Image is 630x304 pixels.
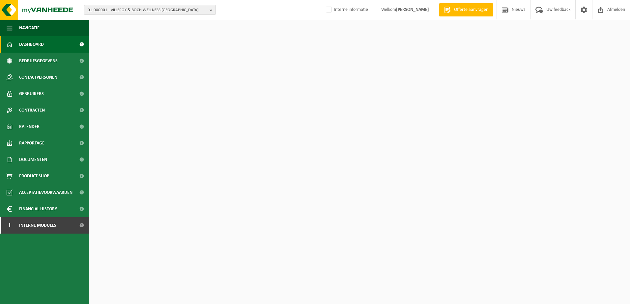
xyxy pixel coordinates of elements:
[88,5,207,15] span: 01-000001 - VILLEROY & BOCH WELLNESS [GEOGRAPHIC_DATA]
[19,53,58,69] span: Bedrijfsgegevens
[19,217,56,234] span: Interne modules
[396,7,429,12] strong: [PERSON_NAME]
[19,135,44,151] span: Rapportage
[84,5,216,15] button: 01-000001 - VILLEROY & BOCH WELLNESS [GEOGRAPHIC_DATA]
[19,184,72,201] span: Acceptatievoorwaarden
[439,3,493,16] a: Offerte aanvragen
[19,118,40,135] span: Kalender
[19,86,44,102] span: Gebruikers
[19,36,44,53] span: Dashboard
[19,151,47,168] span: Documenten
[452,7,490,13] span: Offerte aanvragen
[7,217,13,234] span: I
[19,20,40,36] span: Navigatie
[19,69,57,86] span: Contactpersonen
[325,5,368,15] label: Interne informatie
[19,168,49,184] span: Product Shop
[19,201,57,217] span: Financial History
[19,102,45,118] span: Contracten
